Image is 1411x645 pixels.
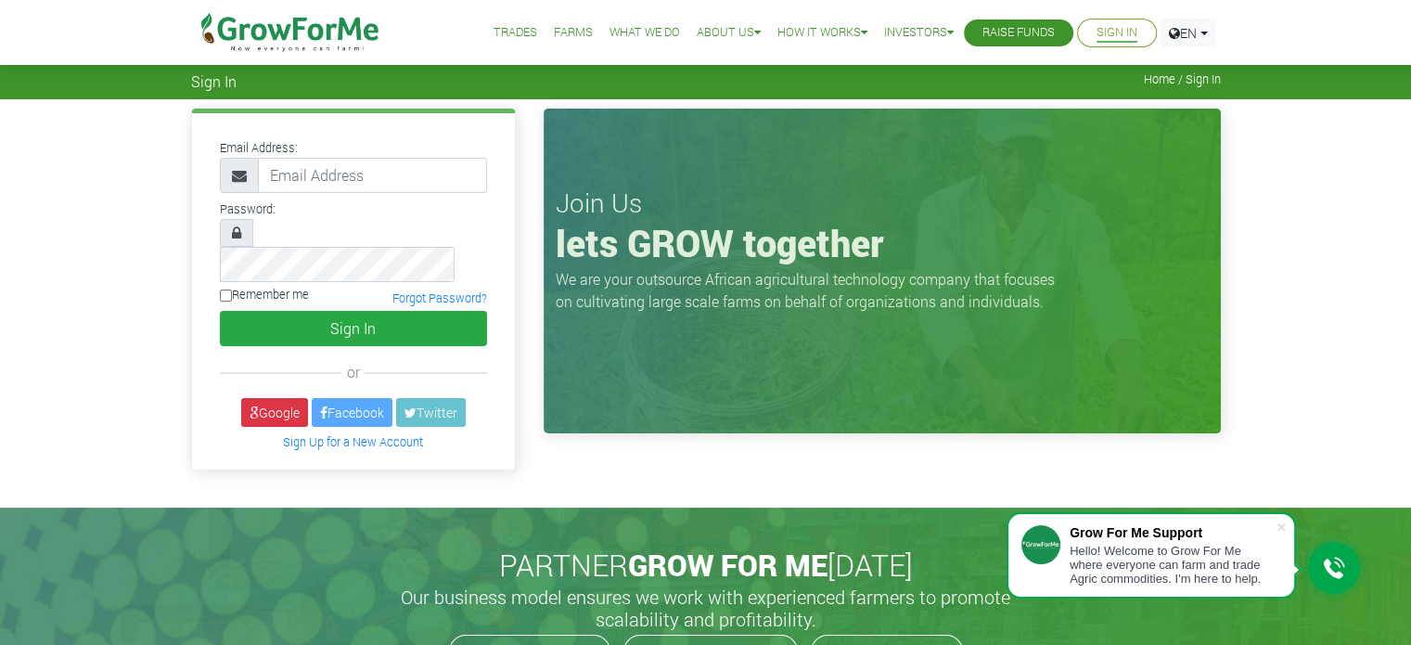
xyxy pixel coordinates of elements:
a: Trades [494,23,537,43]
input: Remember me [220,290,232,302]
span: Home / Sign In [1144,72,1221,86]
input: Email Address [258,158,487,193]
div: or [220,361,487,383]
label: Remember me [220,286,309,303]
a: How it Works [777,23,867,43]
span: Sign In [191,72,237,90]
h5: Our business model ensures we work with experienced farmers to promote scalability and profitabil... [381,586,1031,630]
a: Forgot Password? [392,290,487,305]
a: EN [1161,19,1216,47]
div: Grow For Me Support [1070,525,1276,540]
h1: lets GROW together [556,221,1209,265]
div: Hello! Welcome to Grow For Me where everyone can farm and trade Agric commodities. I'm here to help. [1070,544,1276,586]
a: Sign In [1097,23,1137,43]
a: About Us [697,23,761,43]
span: GROW FOR ME [628,545,827,585]
button: Sign In [220,311,487,346]
a: What We Do [609,23,680,43]
a: Investors [884,23,954,43]
label: Email Address: [220,139,298,157]
a: Farms [554,23,593,43]
a: Raise Funds [982,23,1055,43]
a: Sign Up for a New Account [283,434,423,449]
h3: Join Us [556,187,1209,219]
a: Google [241,398,308,427]
p: We are your outsource African agricultural technology company that focuses on cultivating large s... [556,268,1066,313]
h2: PARTNER [DATE] [199,548,1213,583]
label: Password: [220,200,276,218]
